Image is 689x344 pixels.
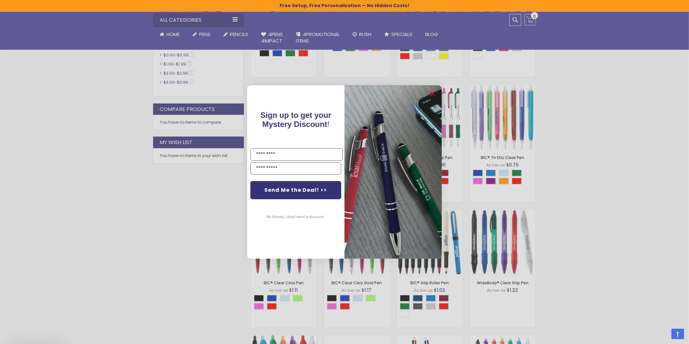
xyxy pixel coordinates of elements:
[260,111,332,129] span: !
[264,209,328,225] button: No thanks, I don't want a discount.
[260,111,332,129] span: Sign up to get your Mystery Discount
[250,181,341,199] button: Send Me the Deal! >>
[428,89,438,99] button: Close dialog
[344,85,442,258] img: pop-up-image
